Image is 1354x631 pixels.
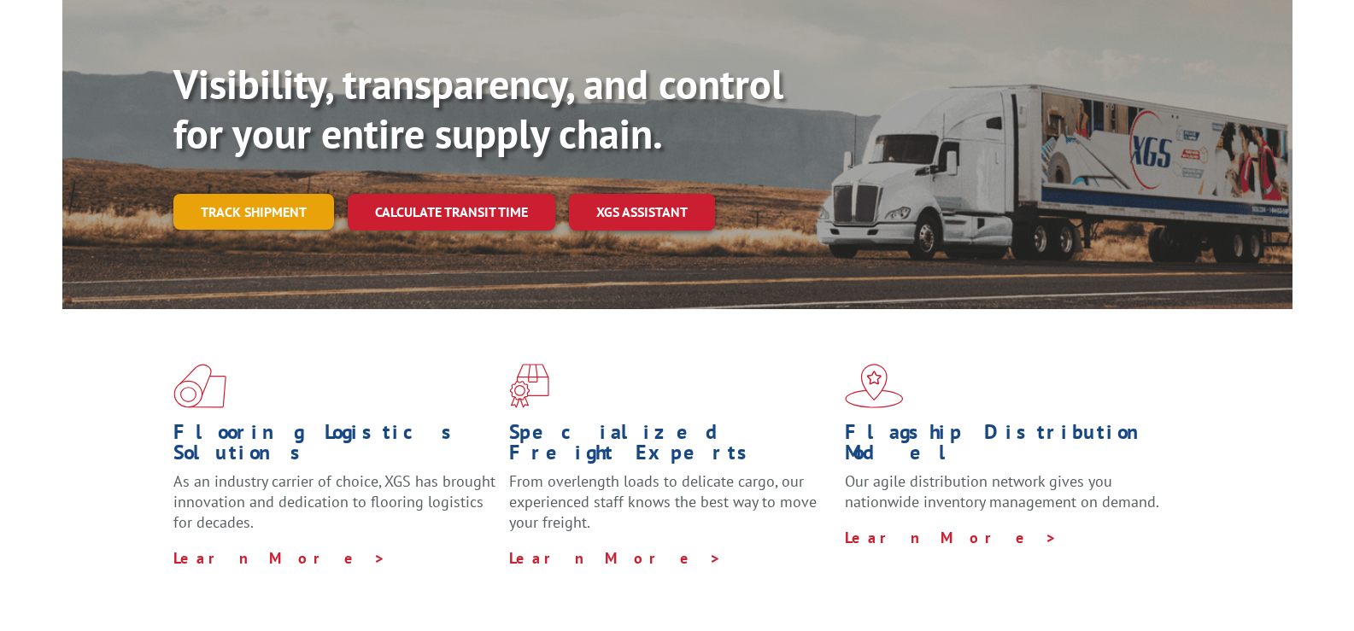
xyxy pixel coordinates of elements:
[348,194,555,231] a: Calculate transit time
[509,422,832,471] h1: Specialized Freight Experts
[845,364,904,408] img: xgs-icon-flagship-distribution-model-red
[173,57,783,160] b: Visibility, transparency, and control for your entire supply chain.
[173,548,386,568] a: Learn More >
[509,471,832,547] p: From overlength loads to delicate cargo, our experienced staff knows the best way to move your fr...
[509,548,722,568] a: Learn More >
[845,471,1159,511] span: Our agile distribution network gives you nationwide inventory management on demand.
[569,194,715,231] a: XGS ASSISTANT
[509,364,549,408] img: xgs-icon-focused-on-flooring-red
[173,364,226,408] img: xgs-icon-total-supply-chain-intelligence-red
[173,422,496,471] h1: Flooring Logistics Solutions
[845,422,1168,471] h1: Flagship Distribution Model
[173,471,495,532] span: As an industry carrier of choice, XGS has brought innovation and dedication to flooring logistics...
[173,194,334,230] a: Track shipment
[845,528,1058,547] a: Learn More >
